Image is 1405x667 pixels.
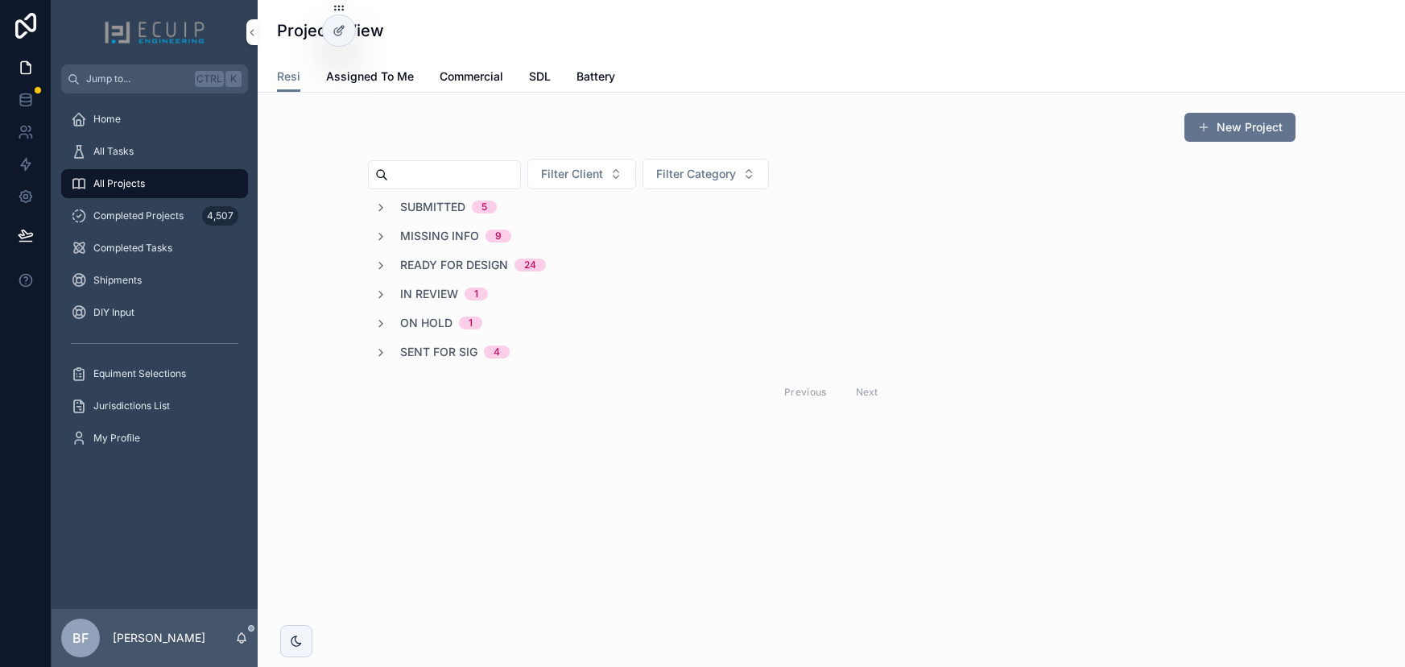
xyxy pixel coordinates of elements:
a: Commercial [440,62,503,94]
button: Jump to...CtrlK [61,64,248,93]
span: Assigned To Me [326,68,414,85]
span: Jurisdictions List [93,400,170,412]
span: BF [72,628,89,648]
div: 4 [494,346,500,358]
span: Battery [576,68,615,85]
a: Completed Tasks [61,234,248,263]
span: All Tasks [93,145,134,158]
div: 9 [495,230,502,242]
a: SDL [529,62,551,94]
a: Shipments [61,266,248,295]
span: Jump to... [86,72,188,85]
span: Completed Tasks [93,242,172,255]
a: Home [61,105,248,134]
a: All Projects [61,169,248,198]
span: Shipments [93,274,142,287]
a: Jurisdictions List [61,391,248,420]
div: 1 [474,288,478,300]
h1: Projects View [277,19,384,42]
a: All Tasks [61,137,248,166]
span: Completed Projects [93,209,184,222]
button: Select Button [643,159,769,189]
span: Commercial [440,68,503,85]
span: Home [93,113,121,126]
span: Ctrl [195,71,224,87]
span: Missing Info [400,228,479,244]
a: My Profile [61,424,248,453]
span: On Hold [400,315,452,331]
div: scrollable content [52,93,258,474]
span: All Projects [93,177,145,190]
div: 5 [481,201,487,213]
a: Equiment Selections [61,359,248,388]
a: Battery [576,62,615,94]
span: My Profile [93,432,140,445]
div: 1 [469,317,473,329]
span: Equiment Selections [93,367,186,380]
span: DIY Input [93,306,134,319]
span: Filter Category [656,166,736,182]
div: 4,507 [202,206,238,226]
span: Submitted [400,199,465,215]
span: Filter Client [541,166,603,182]
button: New Project [1184,113,1295,142]
span: K [227,72,240,85]
a: Resi [277,62,300,93]
a: Assigned To Me [326,62,414,94]
span: Resi [277,68,300,85]
span: In Review [400,286,458,302]
img: App logo [104,19,205,45]
button: Select Button [527,159,636,189]
span: Sent for Sig [400,344,477,360]
p: [PERSON_NAME] [113,630,205,646]
a: DIY Input [61,298,248,327]
span: SDL [529,68,551,85]
a: Completed Projects4,507 [61,201,248,230]
div: 24 [524,259,536,271]
span: Ready for Design [400,257,508,273]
